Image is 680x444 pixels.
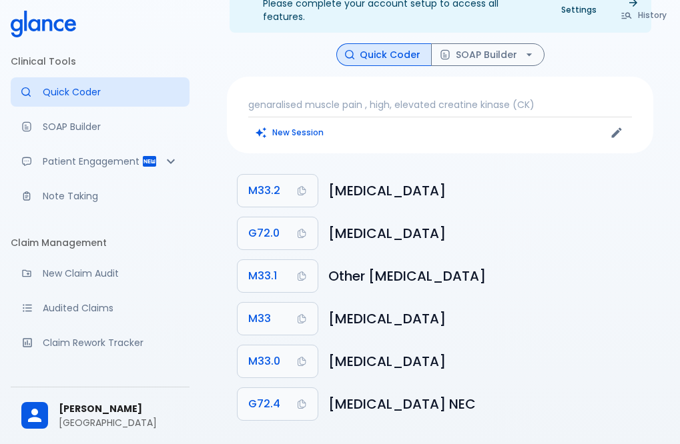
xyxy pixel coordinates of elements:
[43,189,179,203] p: Note Taking
[43,85,179,99] p: Quick Coder
[11,328,190,357] a: Monitor progress of claim corrections
[238,303,318,335] button: Copy Code M33 to clipboard
[43,336,179,349] p: Claim Rework Tracker
[59,416,179,429] p: [GEOGRAPHIC_DATA]
[328,180,643,201] h6: Polymyositis
[11,293,190,323] a: View audited claims
[43,301,179,315] p: Audited Claims
[248,309,271,328] span: M33
[11,181,190,211] a: Advanced note-taking
[11,227,190,259] li: Claim Management
[607,123,627,143] button: Edit
[238,345,318,377] button: Copy Code M33.0 to clipboard
[328,223,643,244] h6: Drug-induced myopathy
[328,393,643,415] h6: Inflammatory myopathy, not elsewhere classified
[11,259,190,288] a: Audit a new claim
[328,308,643,329] h6: Dermatopolymyositis
[336,43,432,67] button: Quick Coder
[43,267,179,280] p: New Claim Audit
[238,175,318,207] button: Copy Code M33.2 to clipboard
[11,77,190,107] a: Moramiz: Find ICD10AM codes instantly
[248,224,280,243] span: G72.0
[248,352,280,371] span: M33.0
[248,267,277,285] span: M33.1
[11,393,190,439] div: [PERSON_NAME][GEOGRAPHIC_DATA]
[614,5,675,25] button: History
[59,402,179,416] span: [PERSON_NAME]
[11,45,190,77] li: Clinical Tools
[248,123,332,142] button: Clears all inputs and results.
[43,155,141,168] p: Patient Engagement
[248,395,280,413] span: G72.4
[238,260,318,292] button: Copy Code M33.1 to clipboard
[248,181,280,200] span: M33.2
[238,388,318,420] button: Copy Code G72.4 to clipboard
[11,112,190,141] a: Docugen: Compose a clinical documentation in seconds
[328,351,643,372] h6: Juvenile dermatomyositis
[238,217,318,249] button: Copy Code G72.0 to clipboard
[11,147,190,176] div: Patient Reports & Referrals
[328,265,643,287] h6: Other dermatomyositis
[43,120,179,133] p: SOAP Builder
[248,98,632,111] p: genaralised muscle pain , high, elevated creatine kinase (CK)
[431,43,545,67] button: SOAP Builder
